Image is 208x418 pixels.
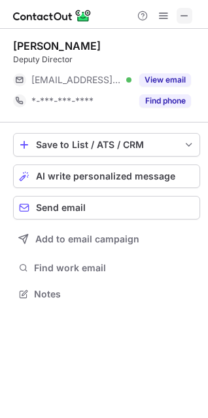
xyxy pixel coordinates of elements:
[13,133,200,157] button: save-profile-one-click
[13,8,92,24] img: ContactOut v5.3.10
[13,164,200,188] button: AI write personalized message
[35,234,139,244] span: Add to email campaign
[13,227,200,251] button: Add to email campaign
[139,73,191,86] button: Reveal Button
[13,54,200,66] div: Deputy Director
[13,285,200,303] button: Notes
[13,196,200,219] button: Send email
[139,94,191,107] button: Reveal Button
[31,74,122,86] span: [EMAIL_ADDRESS][DOMAIN_NAME]
[13,259,200,277] button: Find work email
[13,39,101,52] div: [PERSON_NAME]
[36,202,86,213] span: Send email
[34,288,195,300] span: Notes
[34,262,195,274] span: Find work email
[36,140,177,150] div: Save to List / ATS / CRM
[36,171,175,181] span: AI write personalized message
